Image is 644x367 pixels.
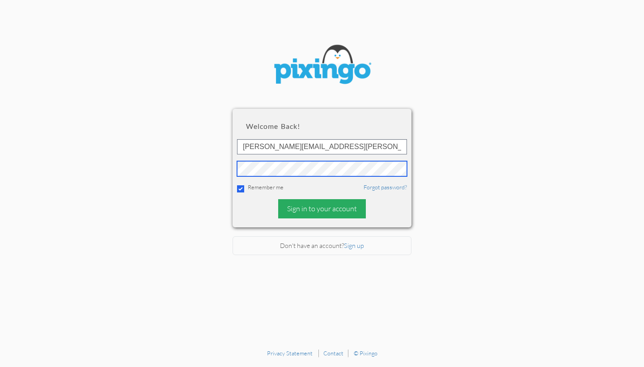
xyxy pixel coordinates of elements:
[344,242,364,249] a: Sign up
[233,236,411,256] div: Don't have an account?
[644,367,644,367] iframe: Chat
[237,183,407,192] div: Remember me
[246,122,398,130] h2: Welcome back!
[364,183,407,191] a: Forgot password?
[268,40,376,91] img: pixingo logo
[237,139,407,154] input: ID or Email
[278,199,366,218] div: Sign in to your account
[354,350,377,357] a: © Pixingo
[323,350,343,357] a: Contact
[267,350,313,357] a: Privacy Statement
